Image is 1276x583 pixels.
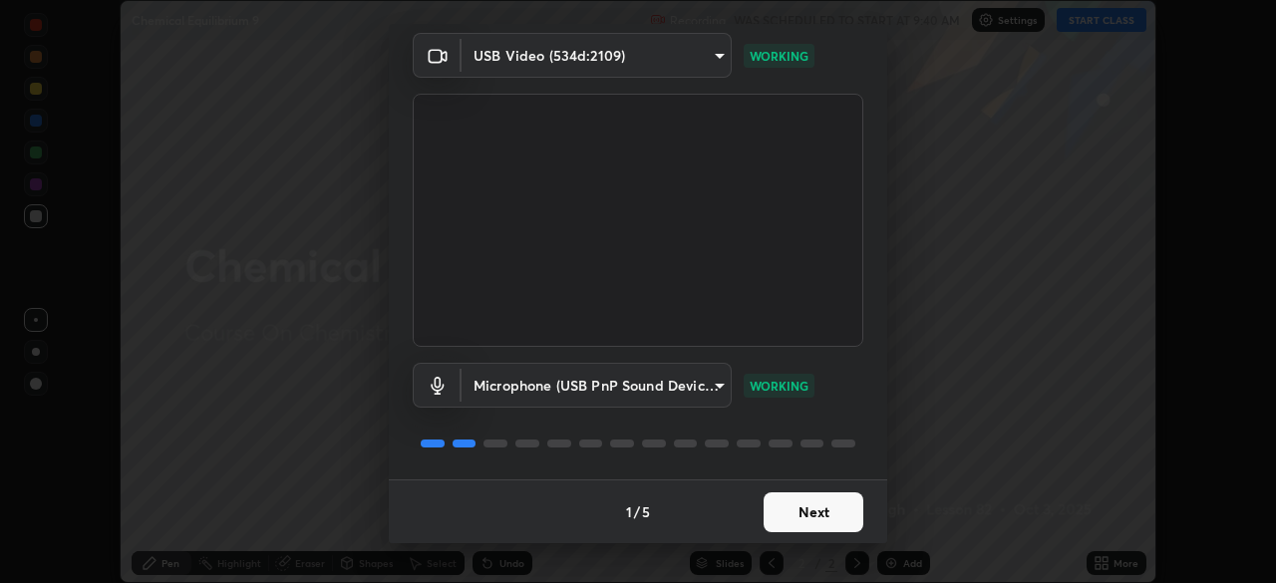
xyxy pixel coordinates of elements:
h4: / [634,501,640,522]
div: USB Video (534d:2109) [462,33,732,78]
h4: 5 [642,501,650,522]
p: WORKING [750,377,808,395]
div: USB Video (534d:2109) [462,363,732,408]
h4: 1 [626,501,632,522]
p: WORKING [750,47,808,65]
button: Next [764,492,863,532]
